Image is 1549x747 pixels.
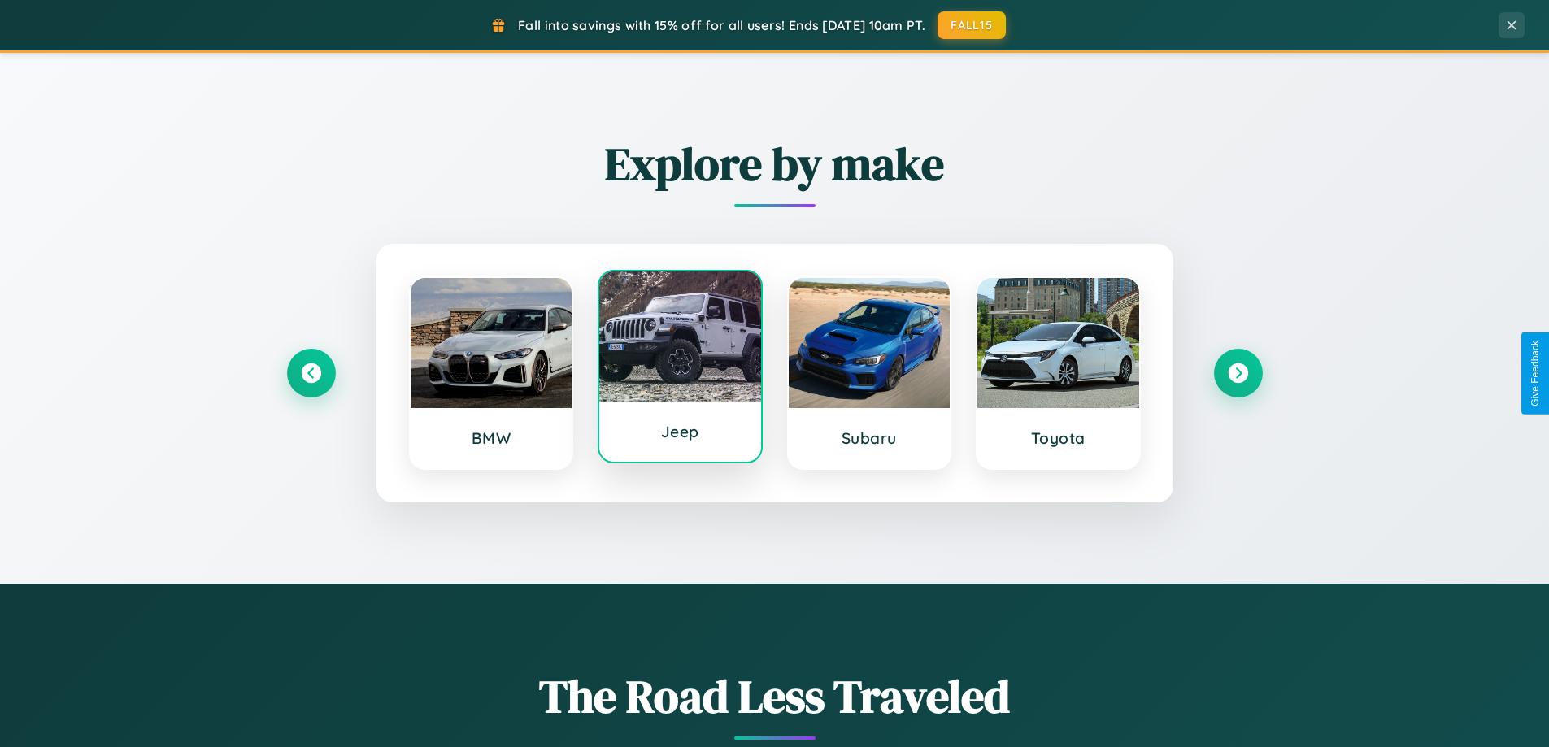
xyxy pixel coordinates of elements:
h3: BMW [427,428,556,448]
h3: Jeep [616,422,745,441]
h3: Subaru [805,428,934,448]
button: FALL15 [938,11,1006,39]
h3: Toyota [994,428,1123,448]
h2: Explore by make [287,132,1263,195]
span: Fall into savings with 15% off for all users! Ends [DATE] 10am PT. [518,17,925,33]
h1: The Road Less Traveled [287,665,1263,727]
div: Give Feedback [1529,341,1541,406]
